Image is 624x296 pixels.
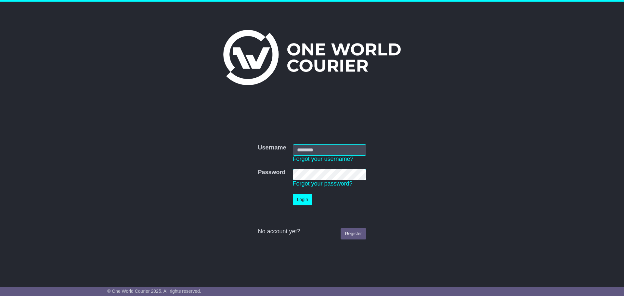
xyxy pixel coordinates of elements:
button: Login [293,194,312,205]
span: © One World Courier 2025. All rights reserved. [107,289,201,294]
div: No account yet? [258,228,366,235]
a: Forgot your password? [293,180,353,187]
a: Forgot your username? [293,156,354,162]
a: Register [341,228,366,239]
label: Password [258,169,285,176]
img: One World [223,30,401,85]
label: Username [258,144,286,151]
